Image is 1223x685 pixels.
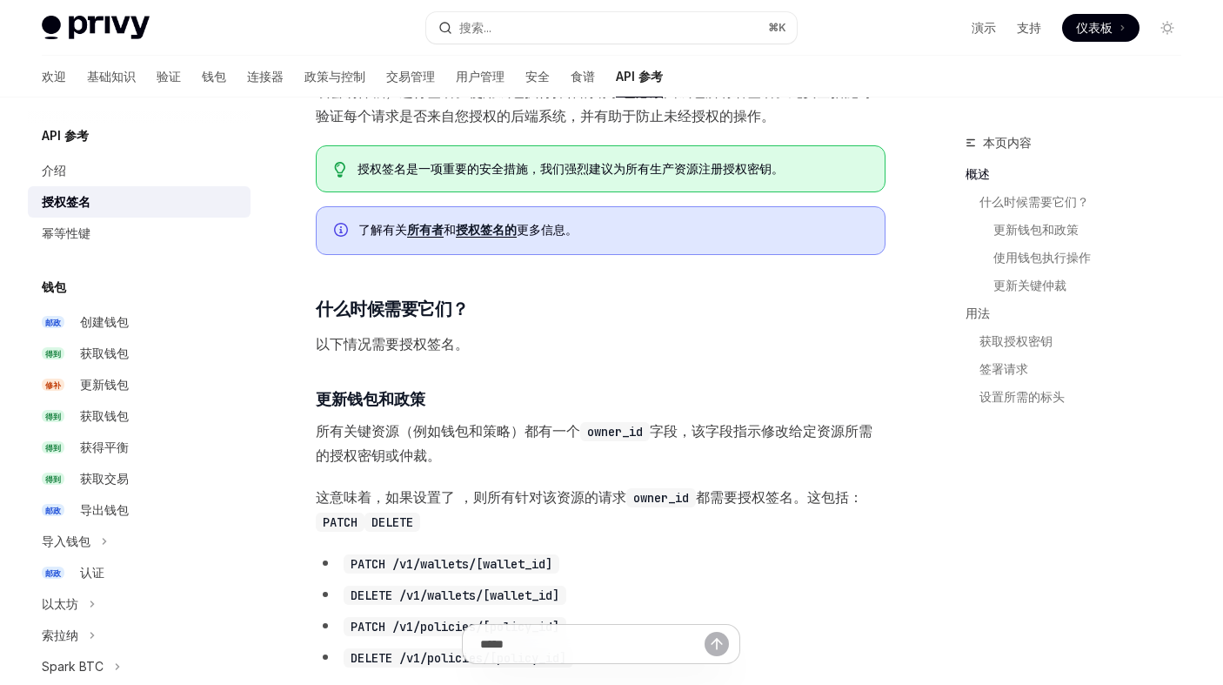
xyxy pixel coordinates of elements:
[515,488,543,506] font: 针对
[80,565,104,580] font: 认证
[45,380,61,390] font: 修补
[768,21,779,34] font: ⌘
[456,56,505,97] a: 用户管理
[80,502,129,517] font: 导出钱包
[28,338,251,369] a: 得到获取钱包
[42,628,78,642] font: 索拉纳
[316,390,425,408] font: 更新钱包和政策
[334,162,346,178] svg: 提示
[966,306,990,320] font: 用法
[993,222,1079,237] font: 更新钱包和政策
[42,56,66,97] a: 欢迎
[705,632,729,656] button: 发送消息
[157,56,181,97] a: 验证
[202,69,226,84] font: 钱包
[28,186,251,218] a: 授权签名
[316,335,469,353] font: 以下情况需要授权签名。
[45,318,61,327] font: 邮政
[304,56,365,97] a: 政策与控制
[316,513,364,532] code: PATCH
[696,488,863,506] font: 都需要授权签名。这包括：
[42,279,66,294] font: 钱包
[993,250,1091,265] font: 使用钱包执行操作
[1153,14,1181,42] button: 切换暗模式
[247,56,284,97] a: 连接器
[407,222,444,237] font: 所有者
[456,222,517,237] font: 授权签名的
[993,244,1195,272] a: 使用钱包执行操作
[444,222,456,237] font: 和
[28,463,251,494] a: 得到获取交易
[979,194,1089,209] font: 什么时候需要它们？
[316,422,580,440] font: 所有关键资源（例如钱包和策略）都有一个
[80,346,129,360] font: 获取钱包
[87,69,136,84] font: 基础知识
[42,194,90,209] font: 授权签名
[993,272,1195,299] a: 更新关键仲裁
[779,21,786,34] font: K
[626,488,696,507] code: owner_id
[28,432,251,463] a: 得到获得平衡
[358,222,407,237] font: 了解有关
[525,69,550,84] font: 安全
[80,408,129,423] font: 获取钱包
[966,299,1195,327] a: 用法
[543,488,626,506] font: 该资源的请求
[459,20,491,35] font: 搜索...
[517,222,578,237] font: 更多信息。
[28,494,251,526] a: 邮政导出钱包
[316,488,515,506] font: 这意味着，如果设置了 ，则所有
[616,56,663,97] a: API 参考
[358,161,784,176] font: 授权签名是一项重要的安全措施，我们强烈建议为所有生产资源注册授权密钥。
[456,222,517,238] a: 授权签名的
[979,361,1028,376] font: 签署请求
[364,513,420,532] code: DELETE
[80,471,129,486] font: 获取交易
[1017,19,1041,37] a: 支持
[42,69,66,84] font: 欢迎
[42,163,66,178] font: 介绍
[979,355,1195,383] a: 签署请求
[42,225,90,240] font: 幂等性键
[571,69,595,84] font: 食谱
[979,383,1195,411] a: 设置所需的标头
[247,69,284,84] font: 连接器
[28,155,251,186] a: 介绍
[616,69,663,84] font: API 参考
[571,56,595,97] a: 食谱
[316,299,469,319] font: 什么时候需要它们？
[525,56,550,97] a: 安全
[80,440,129,454] font: 获得平衡
[966,160,1195,188] a: 概述
[993,278,1066,292] font: 更新关键仲裁
[979,188,1195,216] a: 什么时候需要它们？
[45,349,61,359] font: 得到
[202,56,226,97] a: 钱包
[28,218,251,249] a: 幂等性键
[334,223,351,240] svg: 信息
[42,16,150,40] img: 灯光标志
[304,69,365,84] font: 政策与控制
[1017,20,1041,35] font: 支持
[45,568,61,578] font: 邮政
[407,222,444,238] a: 所有者
[45,443,61,453] font: 得到
[386,69,435,84] font: 交易管理
[972,19,996,37] a: 演示
[80,377,129,392] font: 更新钱包
[28,400,251,432] a: 得到获取钱包
[344,554,559,574] code: PATCH /v1/wallets/[wallet_id]
[45,412,61,421] font: 得到
[456,69,505,84] font: 用户管理
[426,12,797,44] button: 搜索...⌘K
[45,474,61,484] font: 得到
[28,369,251,400] a: 修补更新钱包
[42,659,104,674] font: Spark BTC
[1076,20,1113,35] font: 仪表板
[42,128,89,143] font: API 参考
[580,422,650,441] code: owner_id
[386,56,435,97] a: 交易管理
[979,389,1065,404] font: 设置所需的标头
[42,596,78,611] font: 以太坊
[979,327,1195,355] a: 获取授权密钥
